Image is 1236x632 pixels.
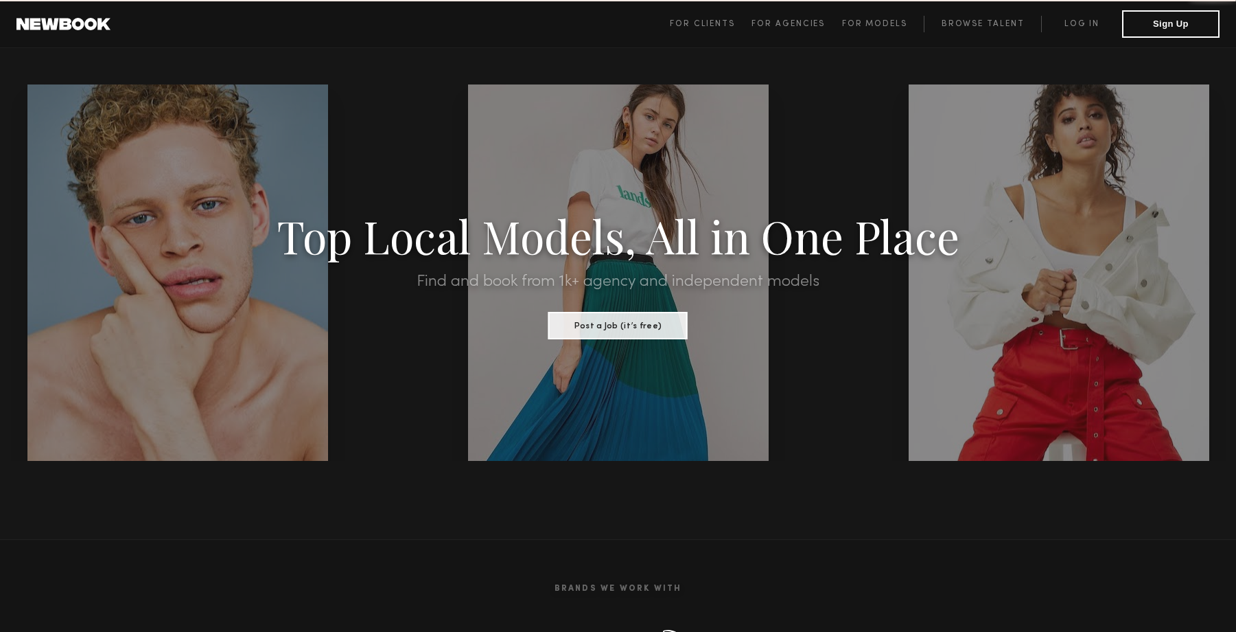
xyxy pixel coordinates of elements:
a: For Agencies [751,16,841,32]
h2: Brands We Work With [207,567,1030,610]
a: For Models [842,16,924,32]
a: For Clients [670,16,751,32]
span: For Models [842,20,907,28]
h1: Top Local Models, All in One Place [93,214,1143,257]
h2: Find and book from 1k+ agency and independent models [93,273,1143,290]
button: Sign Up [1122,10,1220,38]
a: Post a Job (it’s free) [548,317,688,332]
a: Browse Talent [924,16,1041,32]
span: For Agencies [751,20,825,28]
button: Post a Job (it’s free) [548,312,688,339]
a: Log in [1041,16,1122,32]
span: For Clients [670,20,735,28]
